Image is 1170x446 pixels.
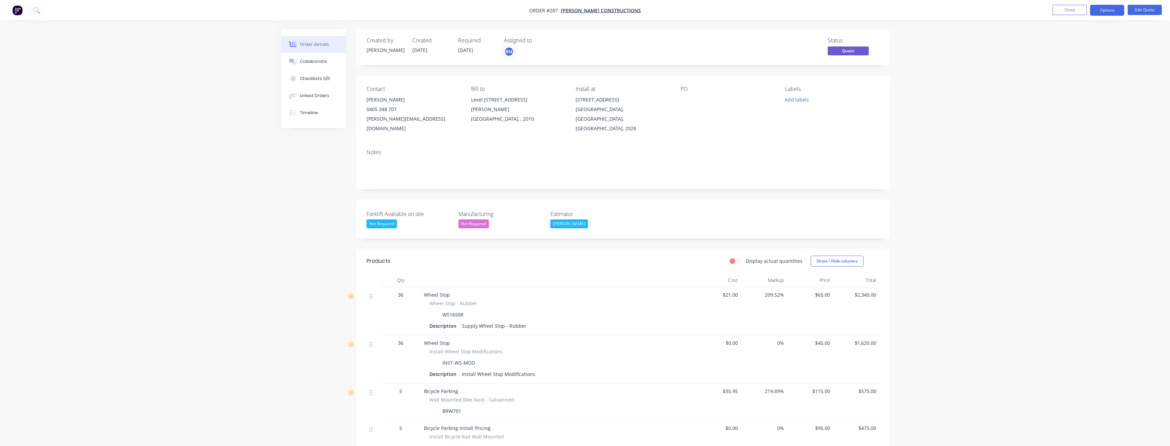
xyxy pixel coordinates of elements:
[424,388,458,394] span: Bicycle Parking
[281,53,346,70] button: Collaborate
[281,104,346,121] button: Timeline
[741,273,787,287] div: Markup
[367,95,460,105] div: [PERSON_NAME]
[1128,5,1162,15] button: Edit Quote
[697,339,738,347] span: $0.00
[367,95,460,133] div: [PERSON_NAME]0405 248 707[PERSON_NAME][EMAIL_ADDRESS][DOMAIN_NAME]
[697,291,738,298] span: $21.00
[743,424,784,432] span: 0%
[367,257,390,265] div: Products
[281,70,346,87] button: Checklists 0/0
[399,388,402,395] span: 5
[746,257,802,265] label: Display actual quantities
[12,5,23,15] img: Factory
[367,37,404,44] div: Created by
[576,105,669,133] div: [GEOGRAPHIC_DATA], [GEOGRAPHIC_DATA], [GEOGRAPHIC_DATA], 2028
[504,37,572,44] div: Assigned to
[836,339,876,347] span: $1,620.00
[836,388,876,395] span: $575.00
[367,86,460,92] div: Contact
[836,291,876,298] span: $2,340.00
[367,219,397,228] div: Not Required
[1090,5,1124,16] button: Options
[300,76,330,82] div: Checklists 0/0
[300,58,327,65] div: Collaborate
[367,149,879,156] div: Notes
[811,256,864,267] button: Show / Hide columns
[789,424,830,432] span: $95.00
[529,7,561,14] span: Order #287 -
[576,86,669,92] div: Install at
[281,87,346,104] button: Linked Orders
[576,95,669,105] div: [STREET_ADDRESS]
[697,424,738,432] span: $0.00
[789,388,830,395] span: $115.00
[471,114,565,124] div: [GEOGRAPHIC_DATA], , 2010
[300,93,329,99] div: Linked Orders
[789,339,830,347] span: $45.00
[367,46,404,54] div: [PERSON_NAME]
[781,95,813,104] button: Add labels
[367,114,460,133] div: [PERSON_NAME][EMAIL_ADDRESS][DOMAIN_NAME]
[833,273,879,287] div: Total
[1052,5,1087,15] button: Close
[471,95,565,114] div: Level [STREET_ADDRESS][PERSON_NAME]
[429,348,503,355] span: Install Wheel Stop Modifications
[300,110,318,116] div: Timeline
[458,37,496,44] div: Required
[550,219,588,228] div: [PERSON_NAME]
[429,300,477,307] span: Wheel Stop - Rubber
[459,321,529,331] div: Supply Wheel Stop - Rubber
[412,37,450,44] div: Created
[789,291,830,298] span: $65.00
[458,210,544,218] label: Manufacturing
[743,291,784,298] span: 209.52%
[785,86,879,92] div: Labels
[440,406,464,416] div: BRW701
[398,339,403,347] span: 36
[828,46,869,55] span: Quote
[440,310,466,320] div: WS1650R
[694,273,741,287] div: Cost
[743,388,784,395] span: 219.89%
[471,86,565,92] div: Bill to
[828,37,879,44] div: Status
[743,339,784,347] span: 0%
[367,210,452,218] label: Forklift Avaliable on site
[471,95,565,124] div: Level [STREET_ADDRESS][PERSON_NAME][GEOGRAPHIC_DATA], , 2010
[550,210,636,218] label: Estimator
[458,47,473,53] span: [DATE]
[576,95,669,133] div: [STREET_ADDRESS][GEOGRAPHIC_DATA], [GEOGRAPHIC_DATA], [GEOGRAPHIC_DATA], 2028
[459,369,538,379] div: Install Wheel Stop Modifications
[281,36,346,53] button: Order details
[424,340,450,346] span: Wheel Stop
[561,7,641,14] a: [PERSON_NAME] Constructions
[399,424,402,432] span: 5
[504,46,514,57] button: BM
[398,291,403,298] span: 36
[458,219,489,228] div: Not Required
[680,86,774,92] div: PO
[380,273,421,287] div: Qty
[367,105,460,114] div: 0405 248 707
[836,424,876,432] span: $475.00
[440,358,478,368] div: INST-WS-MOD
[429,396,514,403] span: Wall Mounted Bike Rack - Galvanised
[429,369,459,379] div: Description
[300,41,329,48] div: Order details
[429,433,504,440] span: Install Bicycle Rail Wall Mounted
[787,273,833,287] div: Price
[697,388,738,395] span: $35.95
[424,425,491,431] span: Bicycle Parking Install Pricing
[828,46,869,57] button: Quote
[412,47,427,53] span: [DATE]
[429,321,459,331] div: Description
[424,292,450,298] span: Wheel Stop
